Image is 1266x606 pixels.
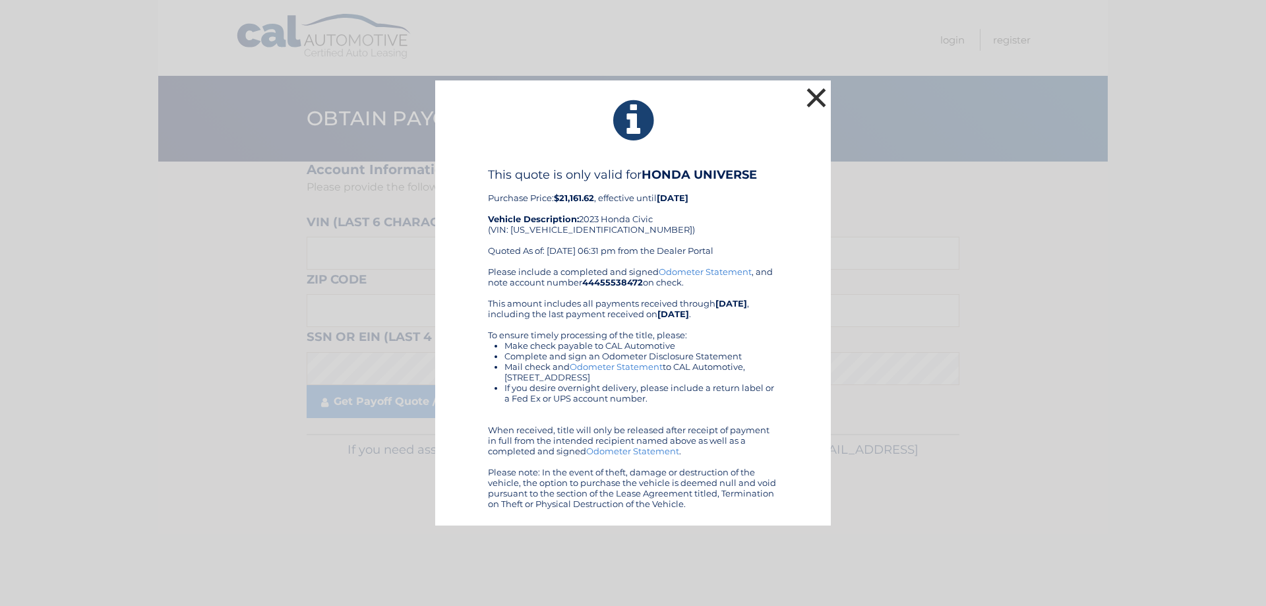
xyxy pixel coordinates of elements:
b: HONDA UNIVERSE [642,167,757,182]
li: Make check payable to CAL Automotive [504,340,778,351]
strong: Vehicle Description: [488,214,579,224]
button: × [803,84,829,111]
b: [DATE] [657,309,689,319]
b: [DATE] [657,193,688,203]
a: Odometer Statement [659,266,752,277]
a: Odometer Statement [586,446,679,456]
li: Complete and sign an Odometer Disclosure Statement [504,351,778,361]
div: Please include a completed and signed , and note account number on check. This amount includes al... [488,266,778,509]
li: If you desire overnight delivery, please include a return label or a Fed Ex or UPS account number. [504,382,778,404]
h4: This quote is only valid for [488,167,778,182]
b: $21,161.62 [554,193,594,203]
b: [DATE] [715,298,747,309]
a: Odometer Statement [570,361,663,372]
b: 44455538472 [582,277,643,288]
div: Purchase Price: , effective until 2023 Honda Civic (VIN: [US_VEHICLE_IDENTIFICATION_NUMBER]) Quot... [488,167,778,266]
li: Mail check and to CAL Automotive, [STREET_ADDRESS] [504,361,778,382]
